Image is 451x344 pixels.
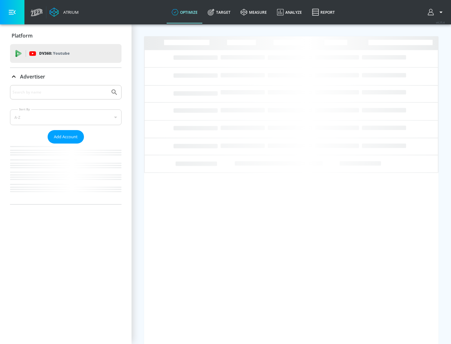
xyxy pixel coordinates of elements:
p: Youtube [53,50,70,57]
div: Advertiser [10,85,122,204]
div: A-Z [10,109,122,125]
p: DV360: [39,50,70,57]
span: v 4.25.4 [436,21,445,24]
a: Target [203,1,236,23]
div: DV360: Youtube [10,44,122,63]
a: Report [307,1,340,23]
a: Atrium [49,8,79,17]
div: Platform [10,27,122,44]
a: Analyze [272,1,307,23]
p: Platform [12,32,33,39]
div: Advertiser [10,68,122,85]
button: Add Account [48,130,84,144]
span: Add Account [54,133,78,140]
a: optimize [167,1,203,23]
nav: list of Advertiser [10,144,122,204]
input: Search by name [13,88,107,96]
div: Atrium [61,9,79,15]
a: measure [236,1,272,23]
p: Advertiser [20,73,45,80]
label: Sort By [18,107,31,111]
